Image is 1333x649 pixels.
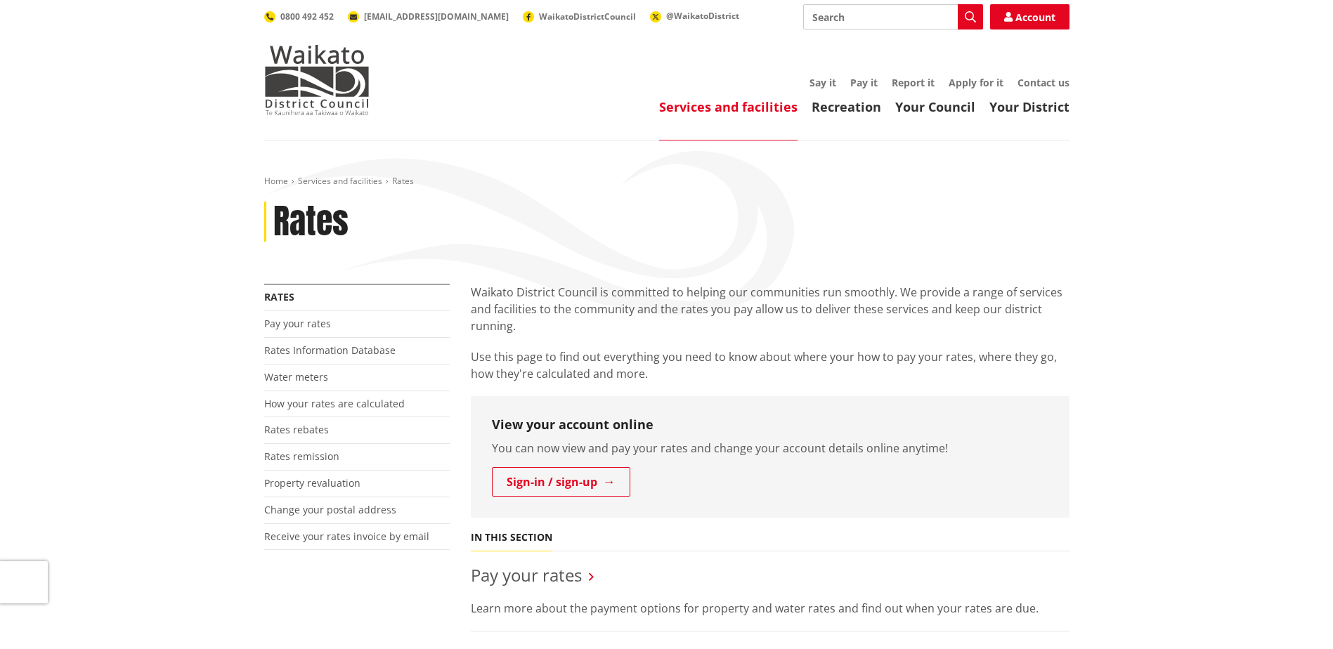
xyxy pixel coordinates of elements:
[666,10,739,22] span: @WaikatoDistrict
[264,11,334,22] a: 0800 492 452
[264,503,396,516] a: Change your postal address
[264,450,339,463] a: Rates remission
[949,76,1003,89] a: Apply for it
[850,76,878,89] a: Pay it
[892,76,935,89] a: Report it
[650,10,739,22] a: @WaikatoDistrict
[264,476,360,490] a: Property revaluation
[264,45,370,115] img: Waikato District Council - Te Kaunihera aa Takiwaa o Waikato
[264,175,288,187] a: Home
[803,4,983,29] input: Search input
[264,343,396,357] a: Rates Information Database
[264,423,329,436] a: Rates rebates
[392,175,414,187] span: Rates
[523,11,636,22] a: WaikatoDistrictCouncil
[990,4,1069,29] a: Account
[264,290,294,303] a: Rates
[280,11,334,22] span: 0800 492 452
[264,397,405,410] a: How your rates are calculated
[492,417,1048,433] h3: View your account online
[812,98,881,115] a: Recreation
[264,176,1069,188] nav: breadcrumb
[471,532,552,544] h5: In this section
[659,98,798,115] a: Services and facilities
[264,317,331,330] a: Pay your rates
[809,76,836,89] a: Say it
[1017,76,1069,89] a: Contact us
[298,175,382,187] a: Services and facilities
[989,98,1069,115] a: Your District
[264,530,429,543] a: Receive your rates invoice by email
[539,11,636,22] span: WaikatoDistrictCouncil
[492,440,1048,457] p: You can now view and pay your rates and change your account details online anytime!
[471,563,582,586] a: Pay your rates
[471,348,1069,382] p: Use this page to find out everything you need to know about where your how to pay your rates, whe...
[471,284,1069,334] p: Waikato District Council is committed to helping our communities run smoothly. We provide a range...
[492,467,630,497] a: Sign-in / sign-up
[471,600,1069,617] p: Learn more about the payment options for property and water rates and find out when your rates ar...
[364,11,509,22] span: [EMAIL_ADDRESS][DOMAIN_NAME]
[895,98,975,115] a: Your Council
[264,370,328,383] a: Water meters
[273,202,349,242] h1: Rates
[348,11,509,22] a: [EMAIL_ADDRESS][DOMAIN_NAME]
